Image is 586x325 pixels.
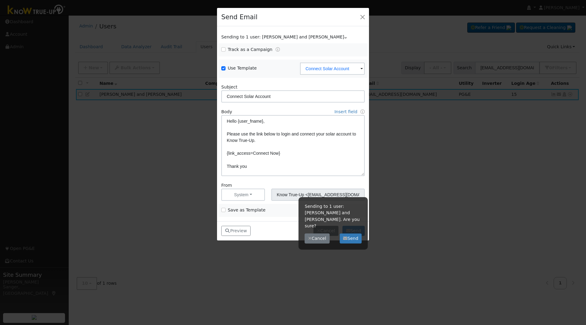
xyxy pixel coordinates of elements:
button: Preview [221,226,251,236]
a: Tracking Campaigns [276,47,280,52]
button: Send [340,233,362,244]
label: From [221,182,232,189]
label: Body [221,109,232,115]
button: Cancel [305,233,330,244]
a: Insert field [335,109,357,114]
label: Track as a Campaign [228,46,272,53]
div: Show users [218,34,368,40]
input: Save as Template [221,208,226,212]
input: Use Template [221,66,226,70]
input: Track as a Campaign [221,47,226,52]
input: Select a Template [300,63,365,75]
label: Subject [221,84,237,90]
button: System [221,189,265,201]
p: Sending to 1 user: [PERSON_NAME] and [PERSON_NAME]. Are you sure? [305,203,362,229]
label: Use Template [228,65,257,71]
a: Fields [360,109,365,114]
h4: Send Email [221,12,257,22]
label: Save as Template [228,207,266,213]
